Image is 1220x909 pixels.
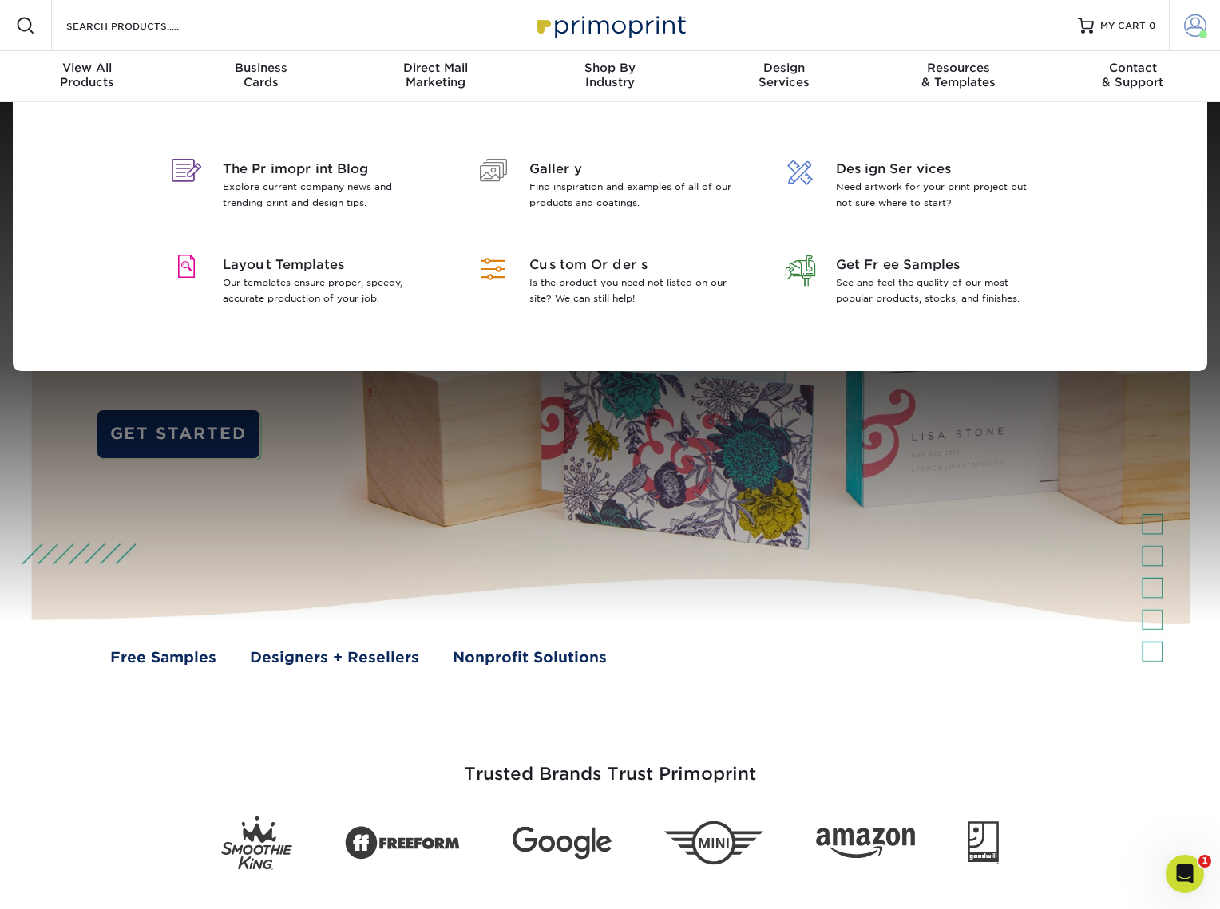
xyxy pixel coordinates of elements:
[65,16,220,35] input: SEARCH PRODUCTS.....
[453,646,607,669] a: Nonprofit Solutions
[697,61,871,75] span: Design
[523,61,697,89] div: Industry
[1198,855,1211,868] span: 1
[530,8,690,42] img: Primoprint
[345,817,460,868] img: Freeform
[697,51,871,102] a: DesignServices
[223,275,430,306] p: Our templates ensure proper, speedy, accurate production of your job.
[513,827,612,860] img: Google
[1149,20,1156,31] span: 0
[816,828,915,858] img: Amazon
[523,51,697,102] a: Shop ByIndustry
[1046,61,1220,89] div: & Support
[664,821,763,865] img: Mini
[1046,61,1220,75] span: Contact
[174,51,348,102] a: BusinessCards
[775,236,1058,332] a: Get Free Samples See and feel the quality of our most popular products, stocks, and finishes.
[223,160,430,179] span: The Primoprint Blog
[223,179,430,211] p: Explore current company news and trending print and design tips.
[143,725,1077,804] h3: Trusted Brands Trust Primoprint
[174,61,348,75] span: Business
[968,821,999,864] img: Goodwill
[523,61,697,75] span: Shop By
[775,140,1058,236] a: Design Services Need artwork for your print project but not sure where to start?
[529,255,736,275] span: Custom Orders
[250,646,419,669] a: Designers + Resellers
[836,255,1043,275] span: Get Free Samples
[697,61,871,89] div: Services
[162,236,445,332] a: Layout Templates Our templates ensure proper, speedy, accurate production of your job.
[836,179,1043,211] p: Need artwork for your print project but not sure where to start?
[1046,51,1220,102] a: Contact& Support
[174,61,348,89] div: Cards
[871,51,1045,102] a: Resources& Templates
[836,160,1043,179] span: Design Services
[469,140,751,236] a: Gallery Find inspiration and examples of all of our products and coatings.
[349,61,523,89] div: Marketing
[110,646,216,669] a: Free Samples
[871,61,1045,75] span: Resources
[349,61,523,75] span: Direct Mail
[529,275,736,306] p: Is the product you need not listed on our site? We can still help!
[529,179,736,211] p: Find inspiration and examples of all of our products and coatings.
[223,255,430,275] span: Layout Templates
[162,140,445,236] a: The Primoprint Blog Explore current company news and trending print and design tips.
[1100,19,1146,33] span: MY CART
[469,236,751,332] a: Custom Orders Is the product you need not listed on our site? We can still help!
[1166,855,1204,893] iframe: Intercom live chat
[836,275,1043,306] p: See and feel the quality of our most popular products, stocks, and finishes.
[871,61,1045,89] div: & Templates
[349,51,523,102] a: Direct MailMarketing
[529,160,736,179] span: Gallery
